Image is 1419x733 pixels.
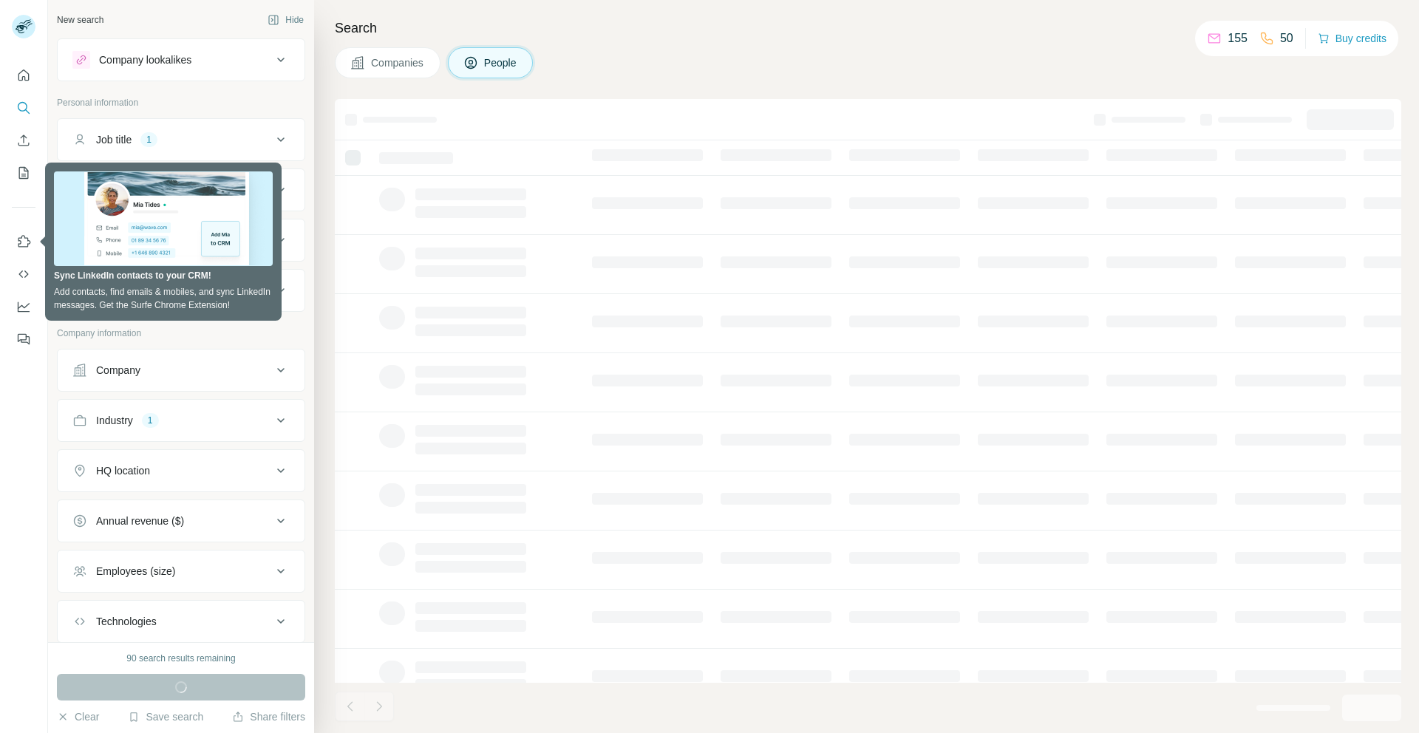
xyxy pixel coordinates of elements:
[128,709,203,724] button: Save search
[96,283,175,298] div: Personal location
[257,9,314,31] button: Hide
[96,363,140,378] div: Company
[58,403,304,438] button: Industry1
[12,127,35,154] button: Enrich CSV
[58,352,304,388] button: Company
[1228,30,1248,47] p: 155
[1318,28,1386,49] button: Buy credits
[335,18,1401,38] h4: Search
[96,233,150,248] div: Department
[58,273,304,308] button: Personal location
[96,132,132,147] div: Job title
[58,453,304,488] button: HQ location
[232,709,305,724] button: Share filters
[96,183,136,197] div: Seniority
[58,503,304,539] button: Annual revenue ($)
[12,326,35,352] button: Feedback
[1280,30,1293,47] p: 50
[58,604,304,639] button: Technologies
[12,62,35,89] button: Quick start
[142,414,159,427] div: 1
[12,228,35,255] button: Use Surfe on LinkedIn
[96,564,175,579] div: Employees (size)
[12,261,35,287] button: Use Surfe API
[126,652,235,665] div: 90 search results remaining
[96,614,157,629] div: Technologies
[58,172,304,208] button: Seniority
[58,42,304,78] button: Company lookalikes
[57,709,99,724] button: Clear
[12,160,35,186] button: My lists
[57,327,305,340] p: Company information
[96,463,150,478] div: HQ location
[140,133,157,146] div: 1
[12,293,35,320] button: Dashboard
[99,52,191,67] div: Company lookalikes
[96,413,133,428] div: Industry
[371,55,425,70] span: Companies
[58,122,304,157] button: Job title1
[58,222,304,258] button: Department
[12,95,35,121] button: Search
[58,553,304,589] button: Employees (size)
[484,55,518,70] span: People
[57,13,103,27] div: New search
[96,514,184,528] div: Annual revenue ($)
[57,96,305,109] p: Personal information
